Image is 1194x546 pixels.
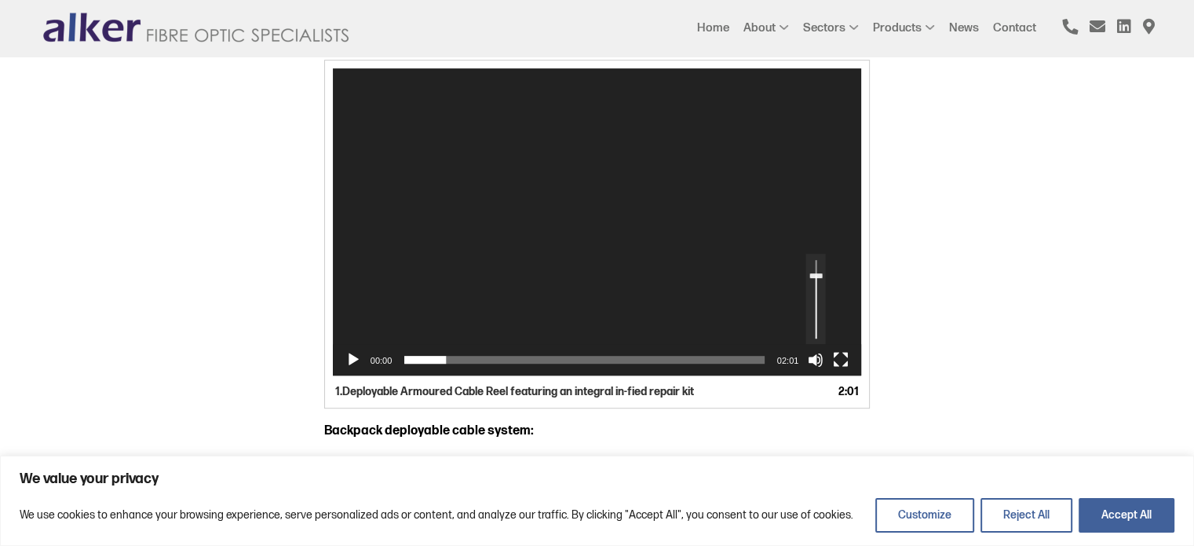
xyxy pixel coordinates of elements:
[345,352,361,368] button: Pause
[838,383,859,400] div: 2:01
[20,470,1174,489] p: We value your privacy
[342,385,694,398] span: Deployable Armoured Cable Reel featuring an integral in-fied repair kit
[743,21,776,35] a: About
[20,507,853,524] p: We use cookies to enhance your browsing experience, serve personalized ads or content, and analyz...
[873,21,922,35] a: Products
[806,254,826,344] a: Volume Slider
[875,498,974,533] button: Customize
[949,21,979,35] a: News
[371,356,393,365] span: 00:00
[324,423,534,438] strong: Backpack deployable cable system:
[980,498,1072,533] button: Reject All
[39,12,353,45] img: logo.png
[777,356,799,365] span: 02:01
[833,352,849,368] button: Fullscreen
[993,21,1036,35] a: Contact
[803,21,845,35] a: Sectors
[697,21,729,35] a: Home
[1079,498,1174,533] button: Accept All
[808,352,823,368] button: Mute
[335,383,828,400] a: 1.Deployable Armoured Cable Reel featuring an integral in-fied repair kit
[333,68,862,376] div: Video Player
